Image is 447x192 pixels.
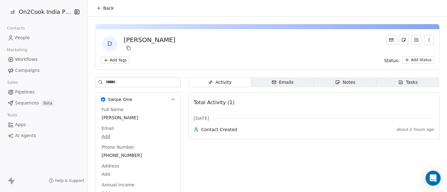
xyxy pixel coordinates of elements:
[335,79,355,86] div: Notes
[4,45,30,55] span: Marketing
[9,8,16,16] img: on2cook%20logo-04%20copy.jpg
[96,93,180,106] button: Swipe OneSwipe One
[15,100,39,106] span: Sequences
[5,87,83,97] a: Pipelines
[102,171,175,177] span: Add
[194,115,209,121] span: [DATE]
[194,99,235,105] span: Total Activity (1)
[8,7,69,17] button: On2Cook India Pvt. Ltd.
[100,144,135,150] span: Phone Number
[4,110,20,120] span: Tools
[108,96,132,103] span: Swipe One
[102,36,117,51] span: D
[15,132,36,139] span: AI Agents
[4,24,28,33] span: Contacts
[5,65,83,76] a: Campaigns
[93,3,118,14] button: Back
[49,178,84,183] a: Help & Support
[5,33,83,43] a: People
[15,67,40,74] span: Campaigns
[103,5,114,11] span: Back
[102,152,175,158] span: [PHONE_NUMBER]
[5,120,83,130] a: Apps
[402,56,434,64] button: Add Status
[15,35,30,41] span: People
[41,100,54,106] span: Beta
[100,125,115,131] span: Email
[426,171,441,186] div: Open Intercom Messenger
[5,54,83,65] a: Workflows
[15,121,26,128] span: Apps
[19,8,72,16] span: On2Cook India Pvt. Ltd.
[384,57,400,64] span: Status:
[201,126,394,133] span: Contact Created
[55,178,84,183] span: Help & Support
[397,127,434,132] span: about 2 hours ago
[101,97,105,102] img: Swipe One
[100,182,136,188] span: Annual Income
[5,98,83,108] a: SequencesBeta
[102,115,175,121] span: [PERSON_NAME]
[15,56,38,63] span: Workflows
[4,78,21,87] span: Sales
[5,131,83,141] a: AI Agents
[272,79,294,86] div: Emails
[100,106,125,113] span: Full Name
[398,79,418,86] div: Tasks
[15,89,35,95] span: Pipelines
[100,163,120,169] span: Address
[102,133,175,140] span: Add
[124,35,175,44] div: [PERSON_NAME]
[101,57,129,64] button: Add Tags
